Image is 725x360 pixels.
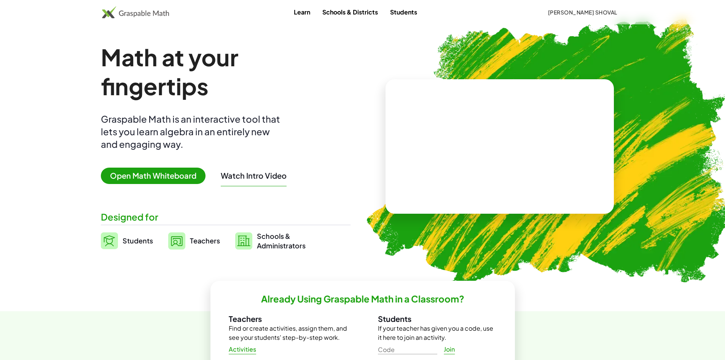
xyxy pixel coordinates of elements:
[221,171,287,181] button: Watch Intro Video
[101,211,351,223] div: Designed for
[257,231,306,250] span: Schools & Administrators
[101,232,118,249] img: svg%3e
[235,231,306,250] a: Schools &Administrators
[229,314,347,324] h3: Teachers
[229,346,257,354] span: Activities
[229,324,347,342] p: Find or create activities, assign them, and see your students' step-by-step work.
[123,236,153,245] span: Students
[443,118,557,175] video: What is this? This is dynamic math notation. Dynamic math notation plays a central role in how Gr...
[548,9,617,16] span: [PERSON_NAME] Shoval
[437,342,462,356] a: Join
[261,293,464,305] h2: Already Using Graspable Math in a Classroom?
[378,324,497,342] p: If your teacher has given you a code, use it here to join an activity.
[101,172,212,180] a: Open Math Whiteboard
[168,231,220,250] a: Teachers
[316,5,384,19] a: Schools & Districts
[101,168,206,184] span: Open Math Whiteboard
[101,43,343,101] h1: Math at your fingertips
[223,342,263,356] a: Activities
[101,113,284,150] div: Graspable Math is an interactive tool that lets you learn algebra in an entirely new and engaging...
[288,5,316,19] a: Learn
[190,236,220,245] span: Teachers
[101,231,153,250] a: Students
[168,232,185,250] img: svg%3e
[378,314,497,324] h3: Students
[542,5,623,19] button: [PERSON_NAME] Shoval
[384,5,423,19] a: Students
[235,232,252,250] img: svg%3e
[444,346,455,354] span: Join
